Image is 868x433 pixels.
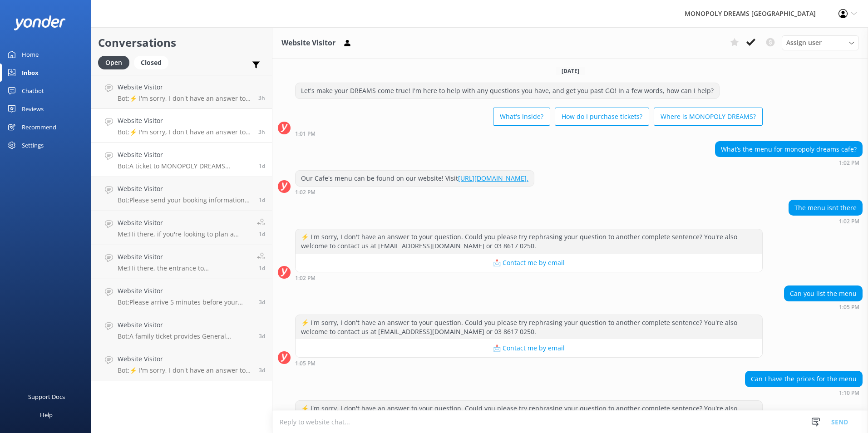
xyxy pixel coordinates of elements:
div: ⚡ I'm sorry, I don't have an answer to your question. Could you please try rephrasing your questi... [296,401,762,425]
div: Can I have the prices for the menu [745,371,862,387]
a: Website VisitorBot:⚡ I'm sorry, I don't have an answer to your question. Could you please try rep... [91,347,272,381]
a: Website VisitorBot:A family ticket provides General Admission for either 2 Adults and 2 Children,... [91,313,272,347]
a: Website VisitorBot:⚡ I'm sorry, I don't have an answer to your question. Could you please try rep... [91,75,272,109]
h4: Website Visitor [118,354,252,364]
a: Website VisitorMe:Hi there, the entrance to [GEOGRAPHIC_DATA]'s carpark can be found on [GEOGRAPH... [91,245,272,279]
strong: 1:10 PM [839,390,859,396]
p: Bot: Please send your booking information to [EMAIL_ADDRESS][DOMAIN_NAME], and one of our friendl... [118,196,252,204]
div: ⚡ I'm sorry, I don't have an answer to your question. Could you please try rephrasing your questi... [296,315,762,339]
strong: 1:02 PM [295,276,316,281]
div: The menu isnt there [789,200,862,216]
h4: Website Visitor [118,286,252,296]
span: Oct 14 2025 03:29pm (UTC +11:00) Australia/Sydney [259,162,265,170]
a: Website VisitorBot:Please arrive 5 minutes before your entry time. If you're running later than y... [91,279,272,313]
span: Oct 11 2025 06:42pm (UTC +11:00) Australia/Sydney [259,366,265,374]
p: Bot: A family ticket provides General Admission for either 2 Adults and 2 Children, or 1 Adult an... [118,332,252,340]
span: Oct 14 2025 10:26am (UTC +11:00) Australia/Sydney [259,264,265,272]
div: Closed [134,56,168,69]
h4: Website Visitor [118,218,250,228]
div: Oct 15 2025 01:02pm (UTC +11:00) Australia/Sydney [295,275,763,281]
div: Oct 15 2025 01:01pm (UTC +11:00) Australia/Sydney [295,130,763,137]
p: Bot: ⚡ I'm sorry, I don't have an answer to your question. Could you please try rephrasing your q... [118,366,252,374]
p: Bot: ⚡ I'm sorry, I don't have an answer to your question. Could you please try rephrasing your q... [118,128,252,136]
img: yonder-white-logo.png [14,15,66,30]
div: Oct 15 2025 01:05pm (UTC +11:00) Australia/Sydney [784,304,863,310]
span: Assign user [786,38,822,48]
h3: Website Visitor [281,37,335,49]
div: Chatbot [22,82,44,100]
div: What’s the menu for monopoly dreams cafe? [715,142,862,157]
button: How do I purchase tickets? [555,108,649,126]
h4: Website Visitor [118,252,250,262]
div: Help [40,406,53,424]
div: Inbox [22,64,39,82]
button: What's inside? [493,108,550,126]
strong: 1:01 PM [295,131,316,137]
strong: 1:02 PM [295,190,316,195]
p: Bot: A ticket to MONOPOLY DREAMS [GEOGRAPHIC_DATA] includes access to Mr. Monopoly’s Mansion and ... [118,162,252,170]
span: Oct 14 2025 10:45am (UTC +11:00) Australia/Sydney [259,196,265,204]
div: Oct 15 2025 01:05pm (UTC +11:00) Australia/Sydney [295,360,763,366]
strong: 1:05 PM [839,305,859,310]
h2: Conversations [98,34,265,51]
div: Our Cafe's menu can be found on our website! Visit [296,171,534,186]
div: Settings [22,136,44,154]
h4: Website Visitor [118,184,252,194]
a: Closed [134,57,173,67]
span: Oct 14 2025 10:28am (UTC +11:00) Australia/Sydney [259,230,265,238]
a: Open [98,57,134,67]
a: Website VisitorBot:A ticket to MONOPOLY DREAMS [GEOGRAPHIC_DATA] includes access to Mr. Monopoly’... [91,143,272,177]
h4: Website Visitor [118,320,252,330]
h4: Website Visitor [118,116,252,126]
div: Oct 15 2025 01:02pm (UTC +11:00) Australia/Sydney [715,159,863,166]
p: Me: Hi there, if you're looking to plan a school excursion, prices and resources can be found her... [118,230,250,238]
span: Oct 15 2025 01:10pm (UTC +11:00) Australia/Sydney [258,128,265,136]
div: Home [22,45,39,64]
span: [DATE] [556,67,585,75]
button: 📩 Contact me by email [296,339,762,357]
span: Oct 12 2025 09:53am (UTC +11:00) Australia/Sydney [259,298,265,306]
button: Where is MONOPOLY DREAMS? [654,108,763,126]
div: Oct 15 2025 01:10pm (UTC +11:00) Australia/Sydney [745,389,863,396]
a: [URL][DOMAIN_NAME]. [458,174,528,182]
button: 📩 Contact me by email [296,254,762,272]
h4: Website Visitor [118,150,252,160]
div: Oct 15 2025 01:02pm (UTC +11:00) Australia/Sydney [295,189,534,195]
div: Oct 15 2025 01:02pm (UTC +11:00) Australia/Sydney [789,218,863,224]
p: Bot: Please arrive 5 minutes before your entry time. If you're running later than your session ti... [118,298,252,306]
div: Open [98,56,129,69]
h4: Website Visitor [118,82,252,92]
a: Website VisitorMe:Hi there, if you're looking to plan a school excursion, prices and resources ca... [91,211,272,245]
a: Website VisitorBot:⚡ I'm sorry, I don't have an answer to your question. Could you please try rep... [91,109,272,143]
div: Support Docs [28,388,65,406]
div: Let's make your DREAMS come true! I'm here to help with any questions you have, and get you past ... [296,83,719,98]
strong: 1:02 PM [839,219,859,224]
div: ⚡ I'm sorry, I don't have an answer to your question. Could you please try rephrasing your questi... [296,229,762,253]
div: Can you list the menu [784,286,862,301]
div: Assign User [782,35,859,50]
p: Bot: ⚡ I'm sorry, I don't have an answer to your question. Could you please try rephrasing your q... [118,94,252,103]
strong: 1:02 PM [839,160,859,166]
div: Recommend [22,118,56,136]
p: Me: Hi there, the entrance to [GEOGRAPHIC_DATA]'s carpark can be found on [GEOGRAPHIC_DATA], clos... [118,264,250,272]
span: Oct 15 2025 01:29pm (UTC +11:00) Australia/Sydney [258,94,265,102]
span: Oct 12 2025 08:42am (UTC +11:00) Australia/Sydney [259,332,265,340]
a: Website VisitorBot:Please send your booking information to [EMAIL_ADDRESS][DOMAIN_NAME], and one ... [91,177,272,211]
div: Reviews [22,100,44,118]
strong: 1:05 PM [295,361,316,366]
